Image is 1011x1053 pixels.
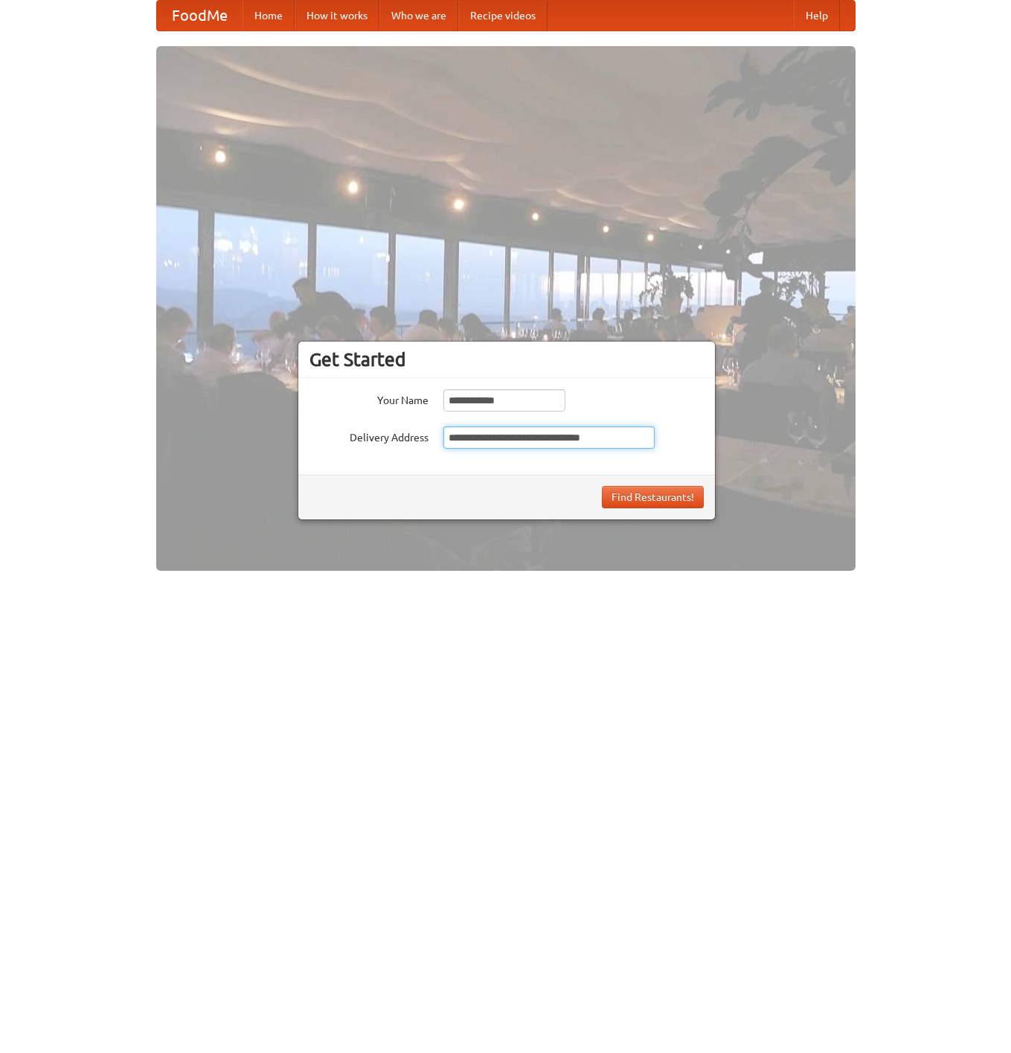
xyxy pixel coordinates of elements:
a: How it works [295,1,379,31]
a: FoodMe [157,1,243,31]
h3: Get Started [309,348,704,371]
a: Recipe videos [458,1,548,31]
a: Help [794,1,840,31]
button: Find Restaurants! [602,486,704,508]
label: Your Name [309,389,429,408]
a: Home [243,1,295,31]
label: Delivery Address [309,426,429,445]
a: Who we are [379,1,458,31]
